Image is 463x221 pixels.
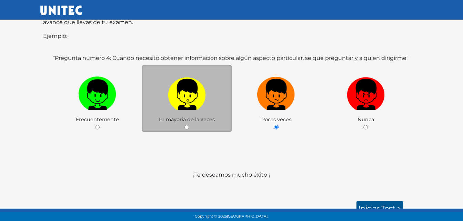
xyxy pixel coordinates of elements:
[40,6,82,15] img: UNITEC
[53,54,409,62] label: “Pregunta número 4: Cuando necesito obtener información sobre algún aspecto particular, se que pr...
[43,32,420,40] p: Ejemplo:
[76,116,119,123] span: Frecuentemente
[358,116,374,123] span: Nunca
[168,74,206,110] img: a1.png
[257,74,295,110] img: n1.png
[347,74,385,110] img: r1.png
[356,201,403,215] a: Iniciar test >
[227,214,268,219] span: [GEOGRAPHIC_DATA].
[78,74,116,110] img: v1.png
[159,116,215,123] span: La mayoria de la veces
[43,171,420,196] p: ¡Te deseamos mucho éxito ¡
[261,116,291,123] span: Pocas veces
